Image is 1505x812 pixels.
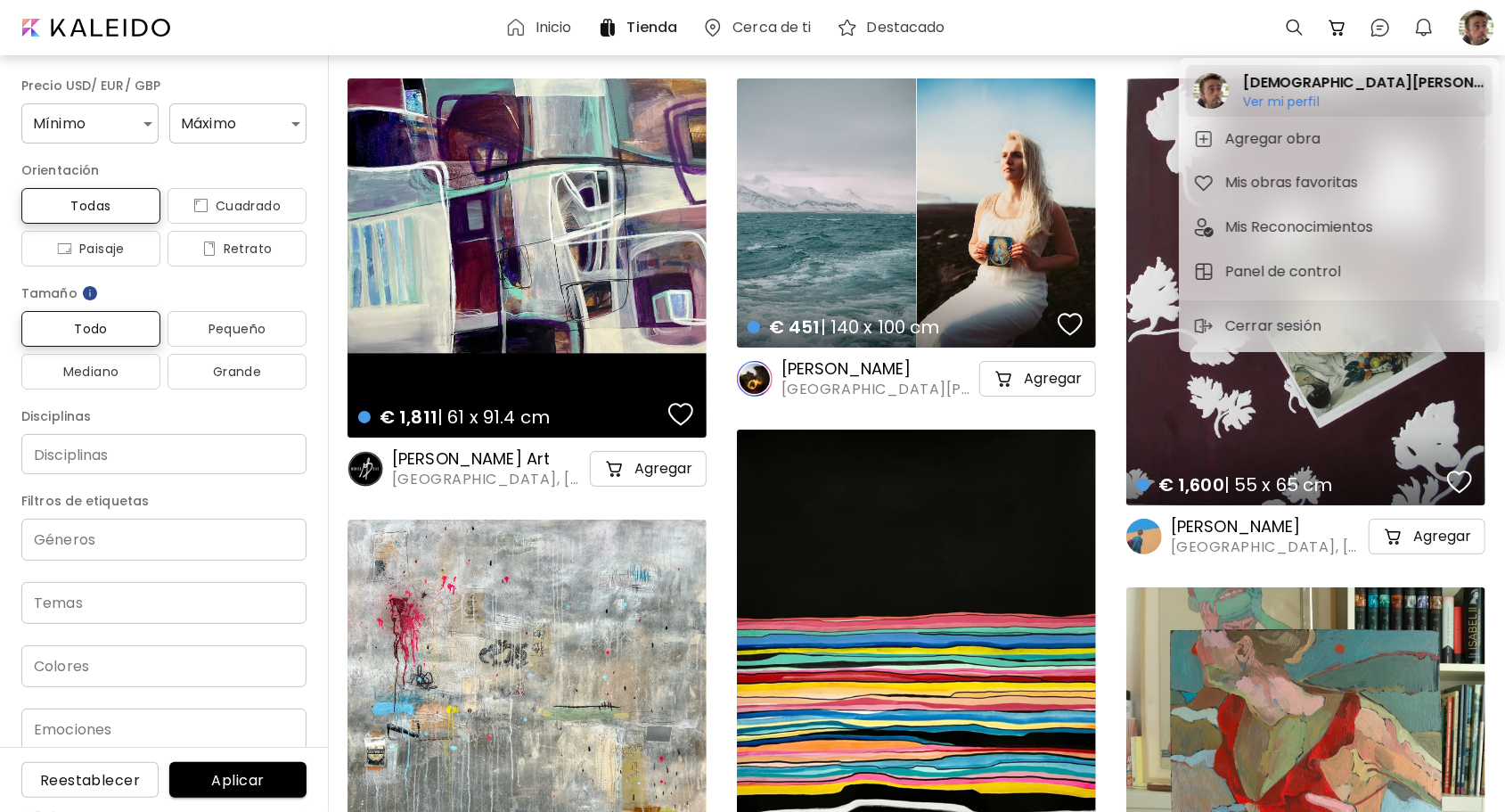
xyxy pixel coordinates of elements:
[1193,172,1215,193] img: tab
[1225,316,1327,337] p: Cerrar sesión
[1186,209,1493,245] button: tabMis Reconocimientos
[1243,94,1485,110] h6: Ver mi perfil
[1193,128,1215,150] img: tab
[1186,308,1334,344] button: sign-outCerrar sesión
[1193,261,1215,283] img: tab
[1186,254,1493,290] button: tabPanel de control
[1186,165,1493,201] button: tabMis obras favoritas
[1186,121,1493,157] button: tabAgregar obra
[1225,261,1346,283] h5: Panel de control
[1225,172,1363,193] h5: Mis obras favoritas
[1225,128,1326,150] h5: Agregar obra
[1193,316,1215,337] img: sign-out
[1225,217,1378,238] h5: Mis Reconocimientos
[1243,72,1485,94] h2: [DEMOGRAPHIC_DATA][PERSON_NAME]
[1193,217,1215,238] img: tab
